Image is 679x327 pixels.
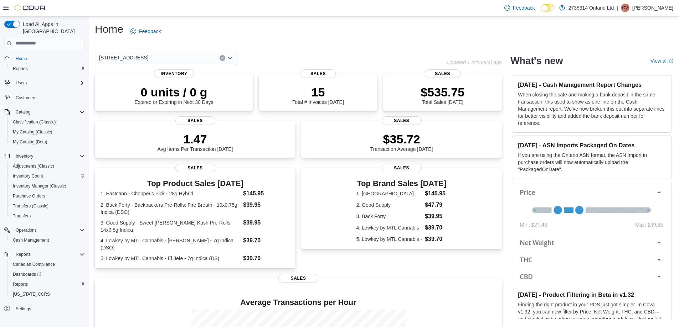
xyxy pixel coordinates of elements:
button: Settings [1,304,88,314]
dt: 2. Good Supply [356,201,422,209]
span: Sales [175,116,215,125]
span: Settings [16,306,31,312]
span: Catalog [16,109,30,115]
h4: Average Transactions per Hour [101,298,496,307]
h2: What's new [510,55,563,67]
div: Christina Vujovich [621,4,629,12]
a: [US_STATE] CCRS [10,290,53,299]
span: My Catalog (Classic) [10,128,85,136]
span: Sales [425,69,461,78]
div: Expired or Expiring in Next 30 Days [135,85,214,105]
button: Reports [7,64,88,74]
dt: 2. Back Forty - Backpackers Pre-Rolls: Fire Breath - 10x0.75g Indica (DSO) [101,201,240,216]
p: Updated 1 minute(s) ago [447,59,502,65]
button: Adjustments (Classic) [7,161,88,171]
p: 1.47 [158,132,233,146]
span: Canadian Compliance [10,260,85,269]
span: Classification (Classic) [10,118,85,126]
a: Home [13,54,30,63]
h3: [DATE] - ASN Imports Packaged On Dates [518,142,666,149]
p: When closing the safe and making a bank deposit in the same transaction, this used to show as one... [518,91,666,127]
span: Transfers (Classic) [13,203,48,209]
span: Home [16,56,27,62]
span: Classification (Classic) [13,119,56,125]
p: If you are using the Ontario ASN format, the ASN Import in purchase orders will now automatically... [518,152,666,173]
a: Cash Management [10,236,52,244]
p: | [617,4,618,12]
button: Reports [7,279,88,289]
h1: Home [95,22,123,36]
span: My Catalog (Beta) [13,139,47,145]
span: Operations [16,227,37,233]
span: Cash Management [13,237,49,243]
span: Dashboards [10,270,85,279]
a: Canadian Compliance [10,260,58,269]
dt: 3. Back Forty [356,213,422,220]
p: 15 [292,85,344,99]
span: Transfers (Classic) [10,202,85,210]
dd: $47.79 [425,201,447,209]
span: My Catalog (Classic) [13,129,52,135]
a: Transfers (Classic) [10,202,51,210]
p: 0 units / 0 g [135,85,214,99]
button: Users [13,79,30,87]
button: Classification (Classic) [7,117,88,127]
span: Reports [13,66,28,72]
span: Inventory [154,69,194,78]
span: CV [622,4,628,12]
a: Settings [13,305,34,313]
span: Purchase Orders [13,193,45,199]
a: Feedback [501,1,537,15]
h3: Top Product Sales [DATE] [101,179,290,188]
dt: 3. Good Supply - Sweet [PERSON_NAME] Kush Pre-Rolls - 14x0.5g Indica [101,219,240,233]
span: Transfers [10,212,85,220]
span: Purchase Orders [10,192,85,200]
span: Customers [13,93,85,102]
dd: $39.70 [425,235,447,243]
button: Customers [1,92,88,102]
button: Operations [13,226,40,234]
span: Reports [13,281,28,287]
button: Catalog [13,108,33,116]
span: Inventory Count [13,173,43,179]
a: Purchase Orders [10,192,48,200]
button: Operations [1,225,88,235]
span: Settings [13,304,85,313]
span: Canadian Compliance [13,262,55,267]
button: Open list of options [227,55,233,61]
dt: 5. Lowkey by MTL Cannabis - [356,236,422,243]
dd: $39.70 [425,223,447,232]
h3: Top Brand Sales [DATE] [356,179,447,188]
div: Total # Invoices [DATE] [292,85,344,105]
button: Canadian Compliance [7,259,88,269]
button: Inventory [13,152,36,160]
dd: $145.95 [425,189,447,198]
dd: $39.70 [243,236,290,245]
button: Inventory Count [7,171,88,181]
a: My Catalog (Classic) [10,128,55,136]
span: Feedback [513,4,535,11]
div: Avg Items Per Transaction [DATE] [158,132,233,152]
span: Adjustments (Classic) [13,163,54,169]
span: Reports [10,280,85,289]
span: Reports [10,64,85,73]
div: Transaction Average [DATE] [370,132,433,152]
dt: 5. Lowkey by MTL Cannabis - El Jefe - 7g Indica (DS) [101,255,240,262]
p: $35.72 [370,132,433,146]
p: 2735314 Ontario Ltd [569,4,614,12]
input: Dark Mode [541,4,556,12]
button: Reports [13,250,34,259]
span: Dashboards [13,271,41,277]
svg: External link [669,59,673,63]
button: Users [1,78,88,88]
a: View allExternal link [650,58,673,64]
a: Reports [10,64,31,73]
a: Transfers [10,212,34,220]
span: Load All Apps in [GEOGRAPHIC_DATA] [20,21,85,35]
a: Dashboards [10,270,44,279]
span: Sales [300,69,336,78]
dt: 1. [GEOGRAPHIC_DATA] [356,190,422,197]
button: Inventory [1,151,88,161]
a: Inventory Manager (Classic) [10,182,69,190]
span: Inventory [16,153,33,159]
